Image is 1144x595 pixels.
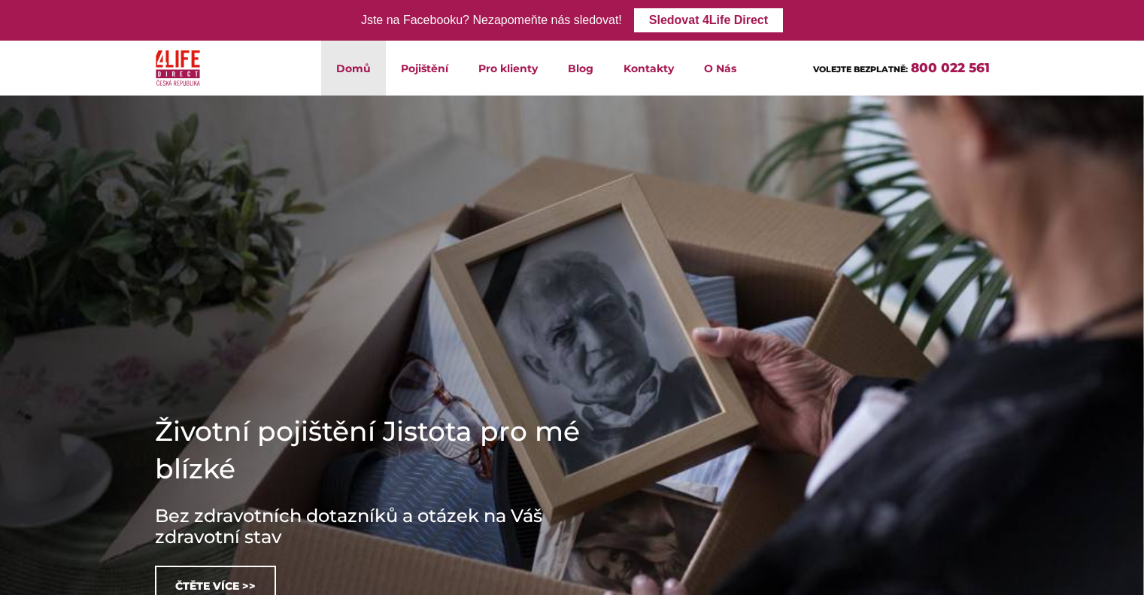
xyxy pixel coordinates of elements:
[813,64,908,74] span: VOLEJTE BEZPLATNĚ:
[155,412,606,487] h1: Životní pojištění Jistota pro mé blízké
[911,60,990,75] a: 800 022 561
[321,41,386,96] a: Domů
[634,8,783,32] a: Sledovat 4Life Direct
[608,41,689,96] a: Kontakty
[155,505,606,548] h3: Bez zdravotních dotazníků a otázek na Váš zdravotní stav
[553,41,608,96] a: Blog
[156,47,201,90] img: 4Life Direct Česká republika logo
[361,10,622,32] div: Jste na Facebooku? Nezapomeňte nás sledovat!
